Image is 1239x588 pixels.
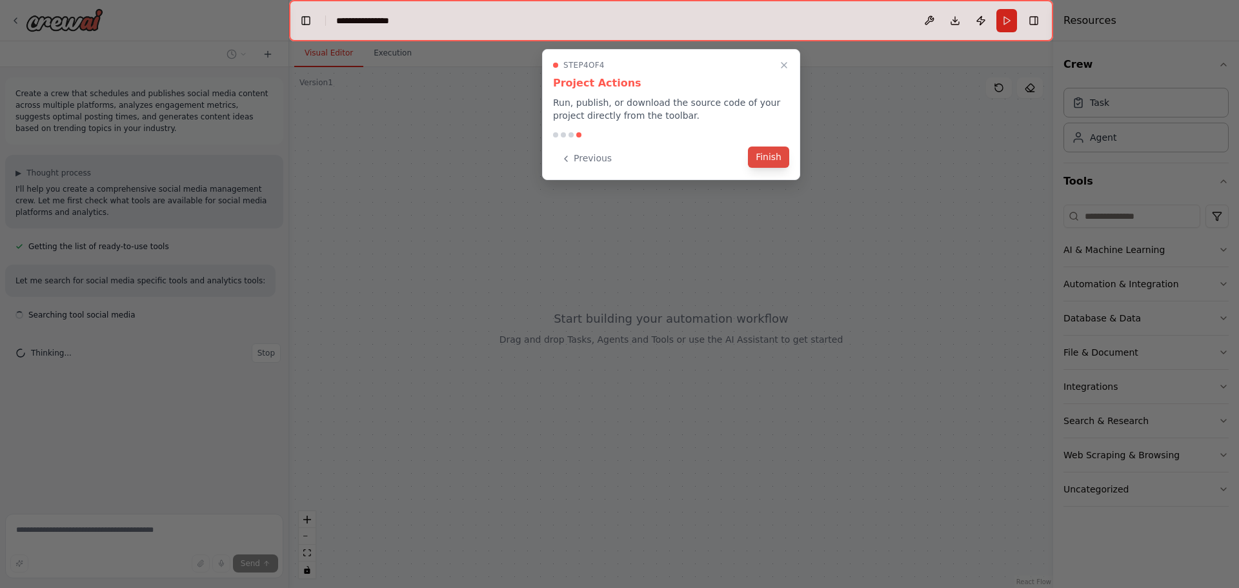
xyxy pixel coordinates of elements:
[553,148,619,169] button: Previous
[748,147,789,168] button: Finish
[553,96,789,122] p: Run, publish, or download the source code of your project directly from the toolbar.
[776,57,792,73] button: Close walkthrough
[297,12,315,30] button: Hide left sidebar
[563,60,605,70] span: Step 4 of 4
[553,76,789,91] h3: Project Actions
